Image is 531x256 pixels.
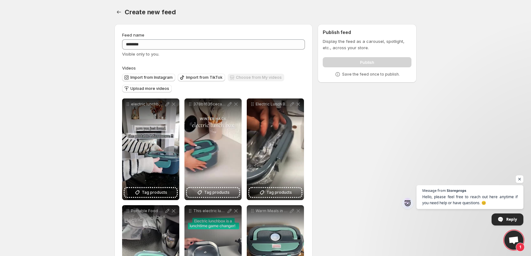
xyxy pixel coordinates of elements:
[193,208,226,213] p: This electric lunchbox heats up your food on the go
[125,188,177,197] button: Tag products
[256,102,289,107] p: Electric Lunch Box Food Heater 12V - Available at vrumiescom
[249,188,301,197] button: Tag products
[131,102,164,107] p: electric lunchbox Food heater lunch forcars truck office
[130,75,173,80] span: Import from Instagram
[266,189,292,196] span: Tag products
[122,51,159,57] span: Visible only to you.
[323,29,411,36] h2: Publish feed
[184,98,242,200] div: 378b1636ceca5527_22ba7c75ed9f4077959019f515f6381fTag products
[122,65,136,71] span: Videos
[204,189,230,196] span: Tag products
[131,208,164,213] p: Portable Food Warmer_ Electric Lunchbox Reviewelectriclunchbox portablefoodwarmer
[187,188,239,197] button: Tag products
[114,8,123,17] button: Settings
[122,74,175,81] button: Import from Instagram
[323,38,411,51] p: Display the feed as a carousel, spotlight, etc., across your store.
[504,231,523,250] a: Open chat
[178,74,225,81] button: Import from TikTok
[130,86,169,91] span: Upload more videos
[516,243,525,252] span: 1
[422,189,446,192] span: Message from
[122,85,172,92] button: Upload more videos
[142,189,167,196] span: Tag products
[125,8,176,16] span: Create new feed
[256,208,289,213] p: Warm Meals in Minutes AOSION Electric Lunch Box Review
[193,102,226,107] p: 378b1636ceca5527_22ba7c75ed9f4077959019f515f6381f
[342,72,400,77] p: Save the feed once to publish.
[447,189,466,192] span: Storeprops
[422,194,518,206] span: Hello, please feel free to reach out here anytime if you need help or have questions. 😊
[122,32,144,37] span: Feed name
[186,75,223,80] span: Import from TikTok
[506,214,517,225] span: Reply
[122,98,179,200] div: electric lunchbox Food heater lunch forcars truck officeTag products
[247,98,304,200] div: Electric Lunch Box Food Heater 12V - Available at vrumiescomTag products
